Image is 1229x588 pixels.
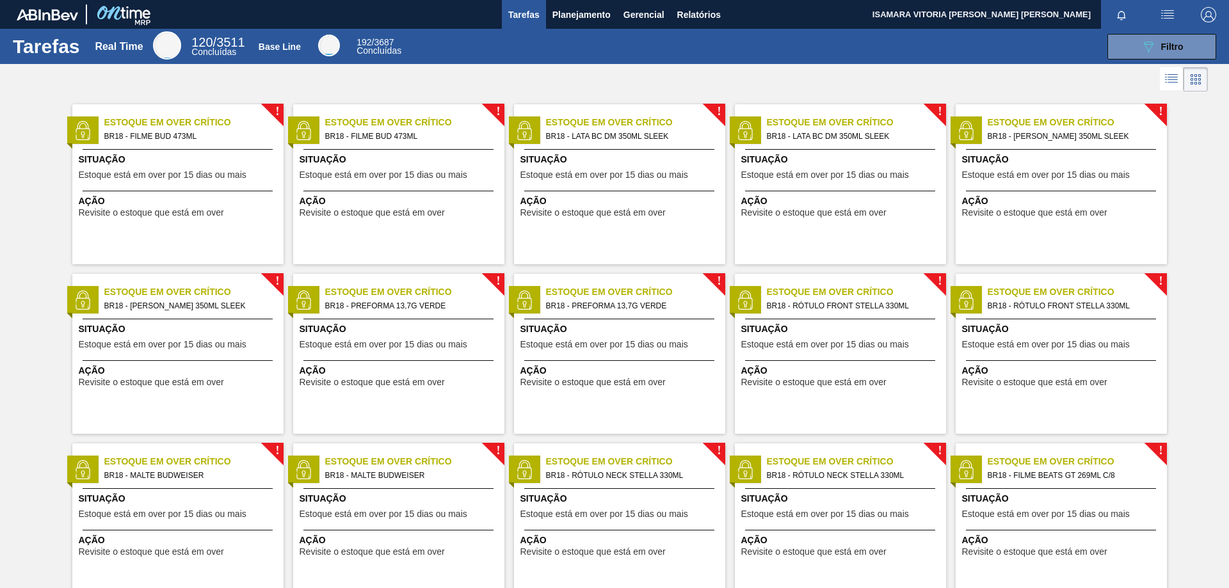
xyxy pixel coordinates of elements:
span: ! [496,276,500,286]
span: / 3687 [357,37,394,47]
span: Ação [520,195,722,208]
span: Estoque em Over Crítico [767,116,946,129]
span: Estoque está em over por 15 dias ou mais [741,340,909,349]
span: Tarefas [508,7,540,22]
span: Estoque em Over Crítico [104,116,284,129]
span: BR18 - PREFORMA 13,7G VERDE [546,299,715,313]
span: Estoque está em over por 15 dias ou mais [962,170,1130,180]
span: Situação [962,492,1164,505]
span: Ação [79,195,280,208]
div: Base Line [318,35,340,56]
img: status [735,121,755,140]
span: Estoque está em over por 15 dias ou mais [741,509,909,519]
span: ! [717,276,721,286]
img: status [515,460,534,479]
span: ! [1159,107,1162,116]
div: Base Line [259,42,301,52]
div: Base Line [357,38,401,55]
span: Situação [300,492,501,505]
span: Ação [962,195,1164,208]
span: ! [1159,276,1162,286]
img: userActions [1160,7,1175,22]
div: Visão em Cards [1184,67,1208,91]
img: status [294,290,313,310]
span: BR18 - FILME BUD 473ML [325,129,494,143]
span: / 3511 [191,35,245,49]
span: ! [717,107,721,116]
span: Ação [300,364,501,377]
span: Ação [962,364,1164,377]
span: Revisite o estoque que está em over [962,377,1107,387]
span: Situação [741,492,943,505]
span: 120 [191,35,213,49]
span: BR18 - RÓTULO NECK STELLA 330ML [767,468,936,482]
img: status [515,121,534,140]
span: Estoque está em over por 15 dias ou mais [300,340,467,349]
span: Revisite o estoque que está em over [300,377,445,387]
span: Estoque está em over por 15 dias ou mais [741,170,909,180]
span: BR18 - LATA BC DM 350ML SLEEK [546,129,715,143]
span: Estoque está em over por 15 dias ou mais [79,170,246,180]
span: BR18 - LATA STELLA 350ML SLEEK [988,129,1157,143]
span: Estoque em Over Crítico [325,455,504,468]
span: ! [938,107,942,116]
img: status [515,290,534,310]
span: Estoque está em over por 15 dias ou mais [300,509,467,519]
button: Filtro [1107,34,1216,60]
img: Logout [1201,7,1216,22]
span: Ação [300,195,501,208]
span: Estoque está em over por 15 dias ou mais [520,340,688,349]
span: Planejamento [552,7,611,22]
span: Estoque em Over Crítico [767,285,946,299]
img: status [73,460,92,479]
span: ! [275,107,279,116]
span: Filtro [1161,42,1184,52]
span: BR18 - FILME BUD 473ML [104,129,273,143]
span: BR18 - RÓTULO FRONT STELLA 330ML [767,299,936,313]
span: Situação [300,322,501,336]
span: Revisite o estoque que está em over [741,547,887,557]
span: Situação [962,153,1164,166]
span: Estoque em Over Crítico [104,285,284,299]
div: Real Time [95,41,143,52]
span: Ação [520,534,722,547]
span: Revisite o estoque que está em over [962,547,1107,557]
img: status [294,121,313,140]
span: 192 [357,37,371,47]
span: ! [275,276,279,286]
span: Situação [520,322,722,336]
span: Estoque está em over por 15 dias ou mais [520,509,688,519]
span: BR18 - LATA STELLA 350ML SLEEK [104,299,273,313]
span: Ação [741,364,943,377]
span: Revisite o estoque que está em over [520,377,666,387]
span: Estoque está em over por 15 dias ou mais [300,170,467,180]
span: Revisite o estoque que está em over [300,547,445,557]
span: Ação [741,195,943,208]
span: ! [275,446,279,456]
span: Revisite o estoque que está em over [79,208,224,218]
img: status [956,121,976,140]
span: BR18 - FILME BEATS GT 269ML C/8 [988,468,1157,482]
span: Revisite o estoque que está em over [79,377,224,387]
span: BR18 - RÓTULO NECK STELLA 330ML [546,468,715,482]
span: Situação [300,153,501,166]
span: Estoque em Over Crítico [325,285,504,299]
span: Situação [79,153,280,166]
span: Situação [962,322,1164,336]
span: Situação [79,492,280,505]
span: Estoque em Over Crítico [546,116,725,129]
span: Revisite o estoque que está em over [962,208,1107,218]
span: Revisite o estoque que está em over [741,377,887,387]
span: Ação [79,364,280,377]
h1: Tarefas [13,39,80,54]
img: status [735,290,755,310]
span: Estoque em Over Crítico [325,116,504,129]
span: Situação [79,322,280,336]
span: Estoque em Over Crítico [988,455,1167,468]
span: Estoque está em over por 15 dias ou mais [520,170,688,180]
div: Real Time [153,31,181,60]
span: Gerencial [623,7,664,22]
span: Estoque em Over Crítico [988,116,1167,129]
span: Estoque está em over por 15 dias ou mais [79,340,246,349]
span: ! [1159,446,1162,456]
